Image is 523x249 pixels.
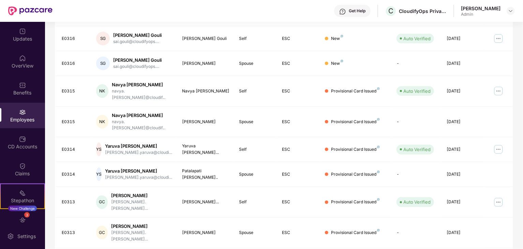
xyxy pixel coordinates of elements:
div: ESC [282,171,314,178]
div: E0313 [62,199,85,205]
div: GC [96,226,108,239]
div: navya.[PERSON_NAME]@cloudif... [112,88,171,101]
div: NK [96,115,108,129]
div: sai.gouli@cloudifyops.... [113,39,162,45]
span: C [388,7,393,15]
div: Navya [PERSON_NAME] [112,82,171,88]
div: NK [96,84,108,98]
div: New [331,35,343,42]
img: svg+xml;base64,PHN2ZyBpZD0iSG9tZSIgeG1sbnM9Imh0dHA6Ly93d3cudzMub3JnLzIwMDAvc3ZnIiB3aWR0aD0iMjAiIG... [19,55,26,62]
img: svg+xml;base64,PHN2ZyB4bWxucz0iaHR0cDovL3d3dy53My5vcmcvMjAwMC9zdmciIHdpZHRoPSI4IiBoZWlnaHQ9IjgiIH... [377,87,380,90]
td: - [391,51,441,76]
div: E0316 [62,60,85,67]
div: ESC [282,146,314,153]
div: Provisional Card Issued [331,230,380,236]
div: sai.gouli@cloudifyops.... [113,63,162,70]
td: - [391,162,441,187]
img: svg+xml;base64,PHN2ZyB4bWxucz0iaHR0cDovL3d3dy53My5vcmcvMjAwMC9zdmciIHdpZHRoPSI4IiBoZWlnaHQ9IjgiIH... [377,198,380,201]
div: [PERSON_NAME] [182,230,228,236]
img: svg+xml;base64,PHN2ZyBpZD0iRW5kb3JzZW1lbnRzIiB4bWxucz0iaHR0cDovL3d3dy53My5vcmcvMjAwMC9zdmciIHdpZH... [19,217,26,223]
div: [PERSON_NAME] [182,119,228,125]
div: Yaruva [PERSON_NAME] [105,143,172,149]
img: svg+xml;base64,PHN2ZyB4bWxucz0iaHR0cDovL3d3dy53My5vcmcvMjAwMC9zdmciIHdpZHRoPSIyMSIgaGVpZ2h0PSIyMC... [19,190,26,196]
div: ESC [282,35,314,42]
div: [PERSON_NAME] [461,5,500,12]
div: ESC [282,199,314,205]
div: Auto Verified [403,199,431,205]
div: Auto Verified [403,35,431,42]
div: Yaruva [PERSON_NAME]... [182,143,228,156]
div: ESC [282,60,314,67]
div: [PERSON_NAME] Gouli [182,35,228,42]
div: Spouse [239,60,271,67]
img: New Pazcare Logo [8,6,53,15]
div: [DATE] [447,171,479,178]
img: manageButton [493,86,504,97]
img: svg+xml;base64,PHN2ZyBpZD0iQmVuZWZpdHMiIHhtbG5zPSJodHRwOi8vd3d3LnczLm9yZy8yMDAwL3N2ZyIgd2lkdGg9Ij... [19,82,26,89]
div: SG [96,57,110,70]
div: Spouse [239,119,271,125]
div: Get Help [349,8,365,14]
div: E0313 [62,230,85,236]
img: svg+xml;base64,PHN2ZyB4bWxucz0iaHR0cDovL3d3dy53My5vcmcvMjAwMC9zdmciIHdpZHRoPSI4IiBoZWlnaHQ9IjgiIH... [377,118,380,121]
div: Settings [15,233,38,240]
div: [DATE] [447,119,479,125]
img: svg+xml;base64,PHN2ZyBpZD0iRW1wbG95ZWVzIiB4bWxucz0iaHR0cDovL3d3dy53My5vcmcvMjAwMC9zdmciIHdpZHRoPS... [19,109,26,116]
div: [PERSON_NAME].[PERSON_NAME]... [111,230,171,243]
div: [DATE] [447,35,479,42]
img: manageButton [493,33,504,44]
div: ESC [282,119,314,125]
div: [PERSON_NAME] Gouli [113,32,162,39]
div: [DATE] [447,199,479,205]
img: svg+xml;base64,PHN2ZyBpZD0iVXBkYXRlZCIgeG1sbnM9Imh0dHA6Ly93d3cudzMub3JnLzIwMDAvc3ZnIiB3aWR0aD0iMj... [19,28,26,35]
div: Spouse [239,230,271,236]
div: navya.[PERSON_NAME]@cloudif... [112,119,171,132]
div: Auto Verified [403,146,431,153]
td: - [391,107,441,137]
div: YS [96,167,102,181]
div: [PERSON_NAME].yaruva@cloudi... [105,149,172,156]
div: Admin [461,12,500,17]
div: ESC [282,230,314,236]
div: E0314 [62,171,85,178]
div: SG [96,32,110,45]
div: E0316 [62,35,85,42]
div: Self [239,35,271,42]
img: svg+xml;base64,PHN2ZyB4bWxucz0iaHR0cDovL3d3dy53My5vcmcvMjAwMC9zdmciIHdpZHRoPSI4IiBoZWlnaHQ9IjgiIH... [377,171,380,173]
td: - [391,218,441,248]
img: svg+xml;base64,PHN2ZyB4bWxucz0iaHR0cDovL3d3dy53My5vcmcvMjAwMC9zdmciIHdpZHRoPSI4IiBoZWlnaHQ9IjgiIH... [341,60,343,62]
div: Stepathon [1,197,44,204]
div: Patalapati [PERSON_NAME].. [182,168,228,181]
div: Provisional Card Issued [331,119,380,125]
div: [DATE] [447,146,479,153]
div: [DATE] [447,88,479,94]
div: Self [239,146,271,153]
div: GC [96,195,108,209]
div: [DATE] [447,60,479,67]
img: svg+xml;base64,PHN2ZyBpZD0iSGVscC0zMngzMiIgeG1sbnM9Imh0dHA6Ly93d3cudzMub3JnLzIwMDAvc3ZnIiB3aWR0aD... [339,8,346,15]
div: Provisional Card Issued [331,171,380,178]
div: E0314 [62,146,85,153]
div: CloudifyOps Private Limited [399,8,447,14]
img: manageButton [493,197,504,208]
div: E0315 [62,119,85,125]
div: [PERSON_NAME] [111,223,171,230]
div: Yaruva [PERSON_NAME] [105,168,172,174]
div: [PERSON_NAME] Gouli [113,57,162,63]
img: svg+xml;base64,PHN2ZyB4bWxucz0iaHR0cDovL3d3dy53My5vcmcvMjAwMC9zdmciIHdpZHRoPSI4IiBoZWlnaHQ9IjgiIH... [377,229,380,232]
div: New Challenge [8,206,37,211]
div: [PERSON_NAME] [111,192,171,199]
img: svg+xml;base64,PHN2ZyBpZD0iRHJvcGRvd24tMzJ4MzIiIHhtbG5zPSJodHRwOi8vd3d3LnczLm9yZy8yMDAwL3N2ZyIgd2... [508,8,513,14]
div: E0315 [62,88,85,94]
div: Provisional Card Issued [331,146,380,153]
img: svg+xml;base64,PHN2ZyBpZD0iQ2xhaW0iIHhtbG5zPSJodHRwOi8vd3d3LnczLm9yZy8yMDAwL3N2ZyIgd2lkdGg9IjIwIi... [19,163,26,170]
div: [PERSON_NAME].[PERSON_NAME]... [111,199,171,212]
div: Navya [PERSON_NAME] [112,112,171,119]
div: [PERSON_NAME]... [182,199,228,205]
div: New [331,60,343,67]
img: svg+xml;base64,PHN2ZyB4bWxucz0iaHR0cDovL3d3dy53My5vcmcvMjAwMC9zdmciIHdpZHRoPSI4IiBoZWlnaHQ9IjgiIH... [341,35,343,38]
div: Provisional Card Issued [331,199,380,205]
div: [DATE] [447,230,479,236]
div: 3 [24,212,30,218]
div: Self [239,88,271,94]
